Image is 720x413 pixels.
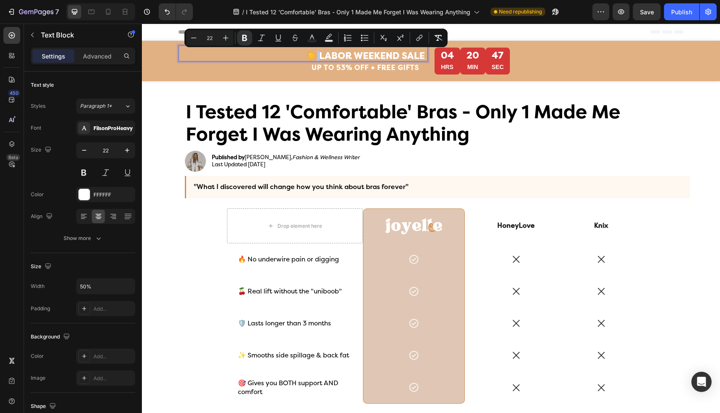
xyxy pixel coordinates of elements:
div: Color [31,352,44,360]
p: MIN [325,38,337,49]
iframe: Design area [142,24,720,413]
div: Show more [64,234,103,242]
button: Publish [664,3,699,20]
div: Beta [6,154,20,161]
div: Drop element here [136,199,180,206]
p: HRS [299,38,312,49]
p: Advanced [83,52,112,61]
div: Font [31,124,41,132]
strong: HoneyLove [355,198,393,206]
img: snoey_transparent.png [241,192,303,213]
div: Add... [93,353,133,360]
i: Fashion & Wellness Writer [150,131,218,137]
p: "What I discovered will change how you think about bras forever" [52,157,541,170]
span: Paragraph 1* [80,102,112,110]
div: Size [31,261,53,272]
strong: Knix [452,198,466,206]
p: ✨ Smooths side spillage & back fat [96,328,210,336]
div: Background [31,331,72,343]
strong: UP TO 53% OFF + FREE GIFTS [170,40,277,48]
div: Image [31,374,45,382]
div: Undo/Redo [159,3,193,20]
div: Align [31,211,54,222]
span: Save [640,8,654,16]
div: FilsonProHeavy [93,125,133,132]
div: Padding [31,305,50,312]
p: 🍒 Real lift without the "uniboob" [96,264,210,272]
div: FFFFFF [93,191,133,199]
button: Show more [31,231,135,246]
div: Styles [31,102,45,110]
p: 🎯 Gives you BOTH support AND comfort [96,355,210,372]
div: Size [31,144,53,156]
p: [PERSON_NAME], Last Updated [DATE] [70,131,218,145]
p: 🔥 No underwire pain or digging [96,232,210,240]
p: Settings [42,52,65,61]
p: 🛡️ Lasts longer than 3 months [96,296,210,304]
span: / [242,8,244,16]
strong: Published by [70,131,103,137]
button: Save [633,3,661,20]
div: Open Intercom Messenger [691,372,712,392]
span: Need republishing [499,8,542,16]
strong: ☀️ LABOR WEEKEND SALE [164,27,283,38]
span: I Tested 12 'Comfortable' Bras - Only 1 Made Me Forget I Was Wearing Anything [246,8,470,16]
div: Add... [93,375,133,382]
p: Text Block [41,30,112,40]
div: 450 [8,90,20,96]
input: Auto [77,279,135,294]
strong: I Tested 12 'Comfortable' Bras - Only 1 Made Me Forget I Was Wearing Anything [44,78,478,122]
div: Color [31,191,44,198]
div: 47 [350,26,362,38]
p: 7 [55,7,59,17]
button: 7 [3,3,63,20]
p: SEC [350,38,362,49]
div: Editor contextual toolbar [184,29,448,47]
div: 20 [325,26,337,38]
div: Width [31,282,45,290]
div: Shape [31,401,58,412]
div: Publish [671,8,692,16]
button: Paragraph 1* [76,99,135,114]
div: 04 [299,26,312,38]
div: Text style [31,81,54,89]
div: Add... [93,305,133,313]
div: Rich Text Editor. Editing area: main [161,27,286,38]
img: gempages_562691202495808386-5218911e-592e-4387-bd44-f58bc948b982.jpg [43,127,64,148]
